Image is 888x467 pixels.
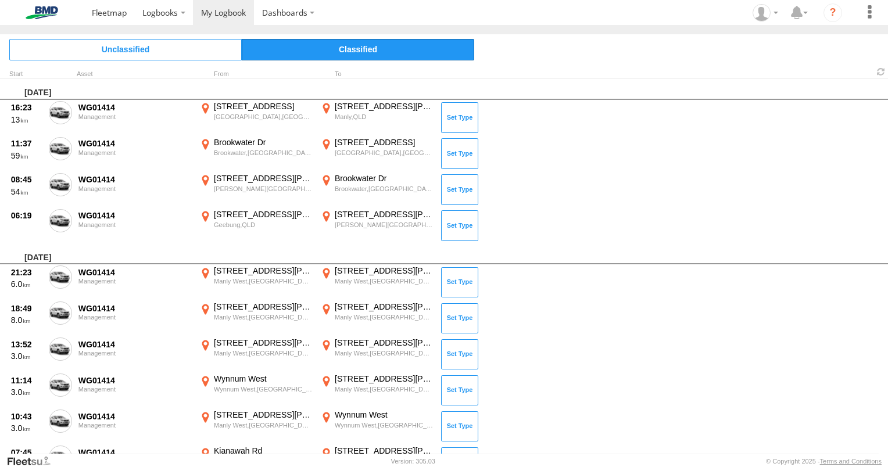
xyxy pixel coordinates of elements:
[318,71,435,77] div: To
[335,149,433,157] div: [GEOGRAPHIC_DATA],[GEOGRAPHIC_DATA]
[198,209,314,243] label: Click to View Event Location
[214,373,312,384] div: Wynnum West
[214,337,312,348] div: [STREET_ADDRESS][PERSON_NAME]
[11,279,42,289] div: 6.0
[198,373,314,407] label: Click to View Event Location
[11,387,42,397] div: 3.0
[11,138,42,149] div: 11:37
[78,447,191,458] div: WG01414
[198,409,314,443] label: Click to View Event Location
[441,339,478,369] button: Click to Set
[77,71,193,77] div: Asset
[198,301,314,335] label: Click to View Event Location
[214,209,312,220] div: [STREET_ADDRESS][PERSON_NAME]
[335,313,433,321] div: Manly West,[GEOGRAPHIC_DATA]
[242,39,474,60] span: Click to view Classified Trips
[9,71,44,77] div: Click to Sort
[318,301,435,335] label: Click to View Event Location
[823,3,842,22] i: ?
[214,409,312,420] div: [STREET_ADDRESS][PERSON_NAME]
[214,101,312,112] div: [STREET_ADDRESS]
[391,458,435,465] div: Version: 305.03
[198,337,314,371] label: Click to View Event Location
[78,185,191,192] div: Management
[318,101,435,135] label: Click to View Event Location
[441,102,478,132] button: Click to Set
[11,114,42,125] div: 13
[214,137,312,148] div: Brookwater Dr
[214,349,312,357] div: Manly West,[GEOGRAPHIC_DATA]
[441,174,478,204] button: Click to Set
[198,101,314,135] label: Click to View Event Location
[441,138,478,168] button: Click to Set
[766,458,882,465] div: © Copyright 2025 -
[11,267,42,278] div: 21:23
[441,210,478,240] button: Click to Set
[335,137,433,148] div: [STREET_ADDRESS]
[11,303,42,314] div: 18:49
[214,113,312,121] div: [GEOGRAPHIC_DATA],[GEOGRAPHIC_DATA]
[198,265,314,299] label: Click to View Event Location
[11,351,42,361] div: 3.0
[441,267,478,297] button: Click to Set
[874,66,888,77] span: Refresh
[335,373,433,384] div: [STREET_ADDRESS][PERSON_NAME]
[214,277,312,285] div: Manly West,[GEOGRAPHIC_DATA]
[11,210,42,221] div: 06:19
[214,185,312,193] div: [PERSON_NAME][GEOGRAPHIC_DATA][PERSON_NAME],[GEOGRAPHIC_DATA]
[335,349,433,357] div: Manly West,[GEOGRAPHIC_DATA]
[335,173,433,184] div: Brookwater Dr
[335,277,433,285] div: Manly West,[GEOGRAPHIC_DATA]
[318,337,435,371] label: Click to View Event Location
[78,303,191,314] div: WG01414
[335,337,433,348] div: [STREET_ADDRESS][PERSON_NAME]
[78,375,191,386] div: WG01414
[12,6,72,19] img: bmd-logo.svg
[78,339,191,350] div: WG01414
[335,409,433,420] div: Wynnum West
[441,303,478,333] button: Click to Set
[11,423,42,433] div: 3.0
[11,186,42,197] div: 54
[78,386,191,393] div: Management
[78,278,191,285] div: Management
[78,149,191,156] div: Management
[11,375,42,386] div: 11:14
[214,149,312,157] div: Brookwater,[GEOGRAPHIC_DATA]
[78,314,191,321] div: Management
[9,39,242,60] span: Click to view Unclassified Trips
[214,265,312,276] div: [STREET_ADDRESS][PERSON_NAME]
[318,137,435,171] label: Click to View Event Location
[214,173,312,184] div: [STREET_ADDRESS][PERSON_NAME]
[318,265,435,299] label: Click to View Event Location
[335,265,433,276] div: [STREET_ADDRESS][PERSON_NAME]
[198,173,314,207] label: Click to View Event Location
[78,422,191,429] div: Management
[318,209,435,243] label: Click to View Event Location
[335,421,433,429] div: Wynnum West,[GEOGRAPHIC_DATA]
[335,209,433,220] div: [STREET_ADDRESS][PERSON_NAME]
[11,102,42,113] div: 16:23
[441,375,478,405] button: Click to Set
[78,102,191,113] div: WG01414
[214,421,312,429] div: Manly West,[GEOGRAPHIC_DATA]
[335,301,433,312] div: [STREET_ADDRESS][PERSON_NAME]
[214,313,312,321] div: Manly West,[GEOGRAPHIC_DATA]
[335,101,433,112] div: [STREET_ADDRESS][PERSON_NAME]
[78,221,191,228] div: Management
[198,137,314,171] label: Click to View Event Location
[78,113,191,120] div: Management
[78,411,191,422] div: WG01414
[78,267,191,278] div: WG01414
[335,113,433,121] div: Manly,QLD
[11,174,42,185] div: 08:45
[78,138,191,149] div: WG01414
[318,173,435,207] label: Click to View Event Location
[78,210,191,221] div: WG01414
[78,350,191,357] div: Management
[11,315,42,325] div: 8.0
[198,71,314,77] div: From
[318,409,435,443] label: Click to View Event Location
[214,221,312,229] div: Geebung,QLD
[749,4,782,21] div: Michael Filardo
